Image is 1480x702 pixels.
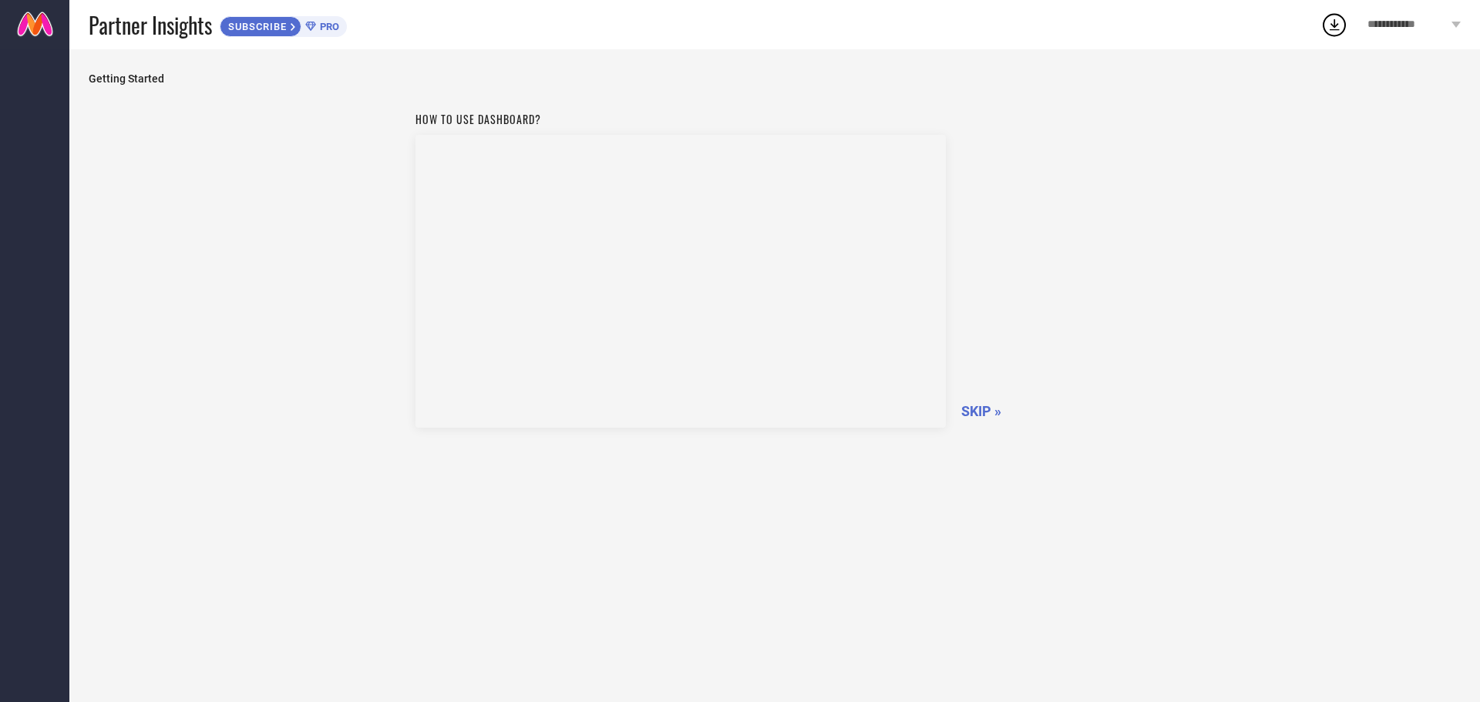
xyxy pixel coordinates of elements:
span: SUBSCRIBE [220,21,291,32]
h1: How to use dashboard? [415,111,946,127]
a: SUBSCRIBEPRO [220,12,347,37]
div: Open download list [1320,11,1348,39]
span: SKIP » [961,403,1001,419]
span: Partner Insights [89,9,212,41]
span: Getting Started [89,72,1461,85]
span: PRO [316,21,339,32]
iframe: Workspace Section [415,135,946,428]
